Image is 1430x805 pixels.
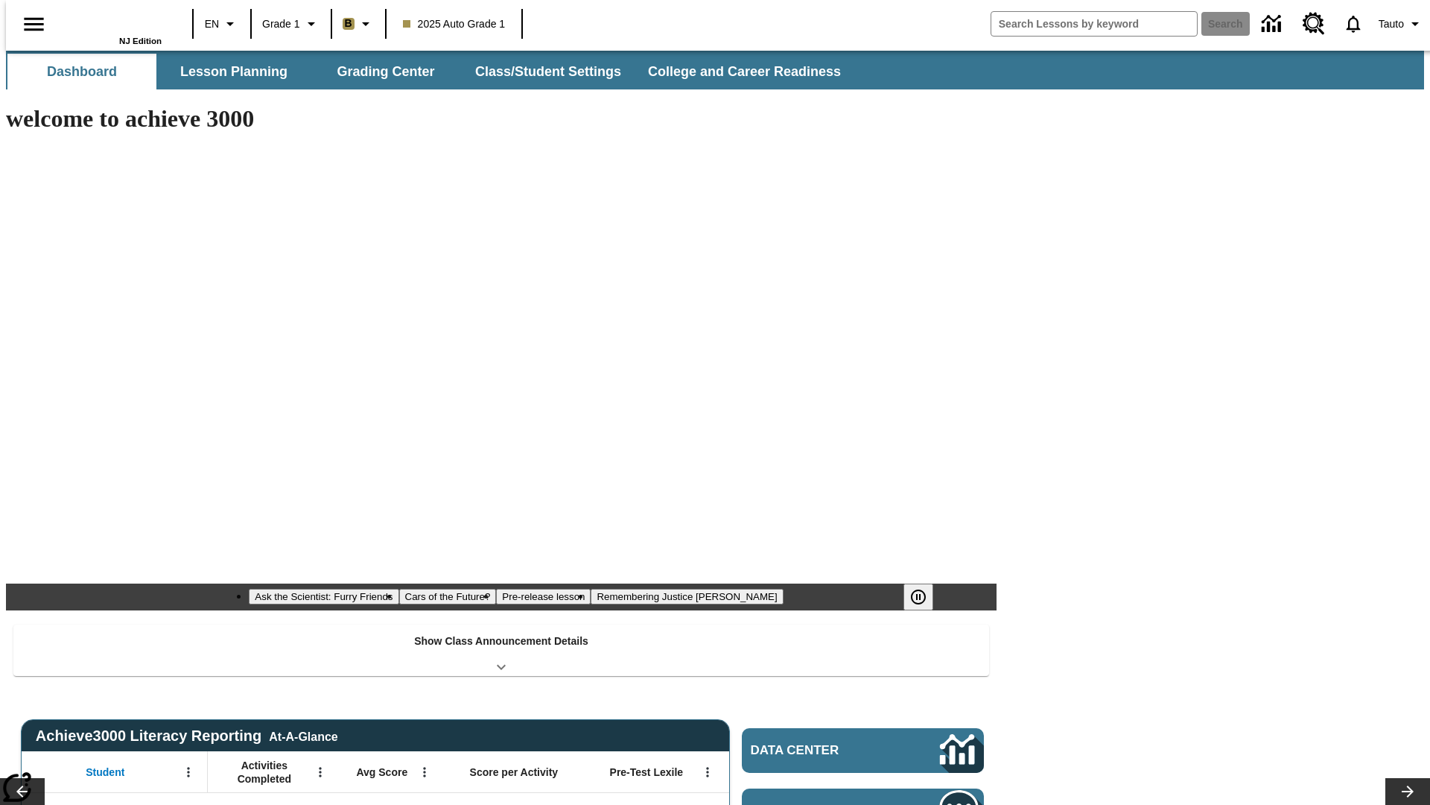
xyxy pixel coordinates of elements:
[345,14,352,33] span: B
[356,765,407,779] span: Avg Score
[399,589,497,604] button: Slide 2 Cars of the Future?
[413,761,436,783] button: Open Menu
[65,5,162,45] div: Home
[696,761,719,783] button: Open Menu
[205,16,219,32] span: EN
[591,589,783,604] button: Slide 4 Remembering Justice O'Connor
[119,37,162,45] span: NJ Edition
[991,12,1197,36] input: search field
[198,10,246,37] button: Language: EN, Select a language
[36,727,338,745] span: Achieve3000 Literacy Reporting
[1379,16,1404,32] span: Tauto
[86,765,124,779] span: Student
[1253,4,1294,45] a: Data Center
[1373,10,1430,37] button: Profile/Settings
[470,765,559,779] span: Score per Activity
[249,589,398,604] button: Slide 1 Ask the Scientist: Furry Friends
[256,10,326,37] button: Grade: Grade 1, Select a grade
[496,589,591,604] button: Slide 3 Pre-release lesson
[13,625,989,676] div: Show Class Announcement Details
[6,105,997,133] h1: welcome to achieve 3000
[751,743,890,758] span: Data Center
[463,54,633,89] button: Class/Student Settings
[65,7,162,37] a: Home
[403,16,506,32] span: 2025 Auto Grade 1
[269,727,337,744] div: At-A-Glance
[610,765,684,779] span: Pre-Test Lexile
[636,54,853,89] button: College and Career Readiness
[742,728,984,773] a: Data Center
[159,54,308,89] button: Lesson Planning
[215,759,314,786] span: Activities Completed
[6,54,854,89] div: SubNavbar
[309,761,331,783] button: Open Menu
[414,634,588,649] p: Show Class Announcement Details
[903,584,933,610] button: Pause
[311,54,460,89] button: Grading Center
[1385,778,1430,805] button: Lesson carousel, Next
[177,761,200,783] button: Open Menu
[7,54,156,89] button: Dashboard
[337,10,381,37] button: Boost Class color is light brown. Change class color
[262,16,300,32] span: Grade 1
[1294,4,1334,44] a: Resource Center, Will open in new tab
[903,584,948,610] div: Pause
[1334,4,1373,43] a: Notifications
[12,2,56,46] button: Open side menu
[6,51,1424,89] div: SubNavbar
